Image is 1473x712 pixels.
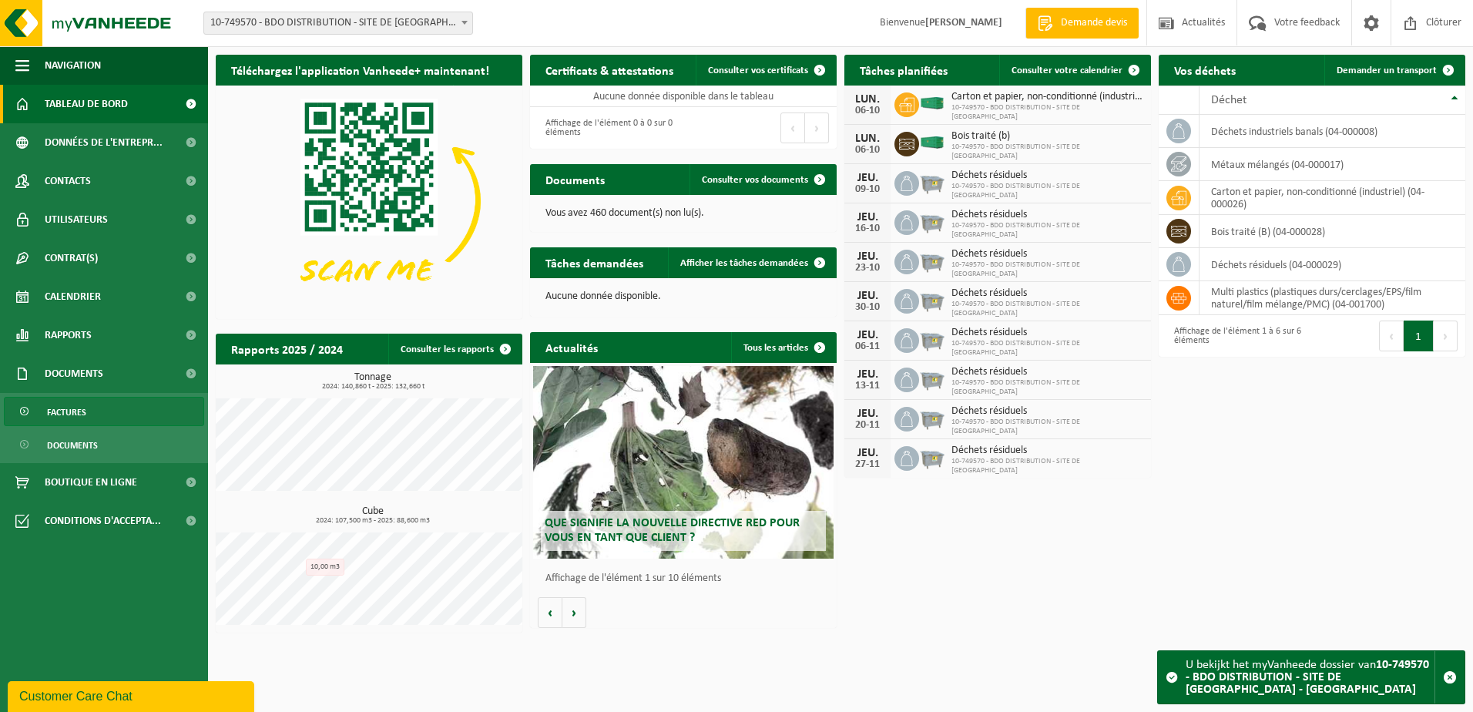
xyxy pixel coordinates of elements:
[690,164,835,195] a: Consulter vos documents
[203,12,473,35] span: 10-749570 - BDO DISTRIBUTION - SITE DE WAVRE - WAVRE
[852,341,883,352] div: 06-11
[1186,659,1429,696] strong: 10-749570 - BDO DISTRIBUTION - SITE DE [GEOGRAPHIC_DATA] - [GEOGRAPHIC_DATA]
[852,172,883,184] div: JEU.
[951,339,1143,358] span: 10-749570 - BDO DISTRIBUTION - SITE DE [GEOGRAPHIC_DATA]
[951,91,1143,103] span: Carton et papier, non-conditionné (industriel)
[951,103,1143,122] span: 10-749570 - BDO DISTRIBUTION - SITE DE [GEOGRAPHIC_DATA]
[1025,8,1139,39] a: Demande devis
[45,162,91,200] span: Contacts
[1186,651,1434,704] div: U bekijkt het myVanheede dossier van
[45,200,108,239] span: Utilisateurs
[919,405,945,431] img: WB-2500-GAL-GY-01
[951,457,1143,475] span: 10-749570 - BDO DISTRIBUTION - SITE DE [GEOGRAPHIC_DATA]
[1200,181,1465,215] td: carton et papier, non-conditionné (industriel) (04-000026)
[1379,321,1404,351] button: Previous
[204,12,472,34] span: 10-749570 - BDO DISTRIBUTION - SITE DE WAVRE - WAVRE
[999,55,1149,86] a: Consulter votre calendrier
[562,597,586,628] button: Volgende
[1200,281,1465,315] td: multi plastics (plastiques durs/cerclages/EPS/film naturel/film mélange/PMC) (04-001700)
[951,366,1143,378] span: Déchets résiduels
[852,106,883,116] div: 06-10
[951,327,1143,339] span: Déchets résiduels
[852,381,883,391] div: 13-11
[852,223,883,234] div: 16-10
[951,130,1143,143] span: Bois traité (b)
[805,113,829,143] button: Next
[951,260,1143,279] span: 10-749570 - BDO DISTRIBUTION - SITE DE [GEOGRAPHIC_DATA]
[852,408,883,420] div: JEU.
[696,55,835,86] a: Consulter vos certificats
[708,65,808,76] span: Consulter vos certificats
[216,334,358,364] h2: Rapports 2025 / 2024
[545,517,800,544] span: Que signifie la nouvelle directive RED pour vous en tant que client ?
[388,334,521,364] a: Consulter les rapports
[1200,115,1465,148] td: déchets industriels banals (04-000008)
[1404,321,1434,351] button: 1
[45,46,101,85] span: Navigation
[1159,55,1251,85] h2: Vos déchets
[538,111,676,145] div: Affichage de l'élément 0 à 0 sur 0 éléments
[45,463,137,502] span: Boutique en ligne
[951,143,1143,161] span: 10-749570 - BDO DISTRIBUTION - SITE DE [GEOGRAPHIC_DATA]
[852,211,883,223] div: JEU.
[668,247,835,278] a: Afficher les tâches demandées
[530,86,837,107] td: Aucune donnée disponible dans le tableau
[852,368,883,381] div: JEU.
[852,459,883,470] div: 27-11
[45,354,103,393] span: Documents
[4,397,204,426] a: Factures
[530,332,613,362] h2: Actualités
[1200,215,1465,248] td: bois traité (B) (04-000028)
[45,123,163,162] span: Données de l'entrepr...
[951,405,1143,418] span: Déchets résiduels
[919,96,945,110] img: HK-XC-40-GN-00
[538,597,562,628] button: Vorige
[1166,319,1304,353] div: Affichage de l'élément 1 à 6 sur 6 éléments
[852,263,883,274] div: 23-10
[919,444,945,470] img: WB-2500-GAL-GY-01
[1012,65,1122,76] span: Consulter votre calendrier
[1337,65,1437,76] span: Demander un transport
[919,326,945,352] img: WB-2500-GAL-GY-01
[216,86,522,316] img: Download de VHEPlus App
[919,365,945,391] img: WB-2500-GAL-GY-01
[852,447,883,459] div: JEU.
[223,506,522,525] h3: Cube
[1211,94,1247,106] span: Déchet
[223,372,522,391] h3: Tonnage
[4,430,204,459] a: Documents
[545,573,829,584] p: Affichage de l'élément 1 sur 10 éléments
[951,300,1143,318] span: 10-749570 - BDO DISTRIBUTION - SITE DE [GEOGRAPHIC_DATA]
[545,291,821,302] p: Aucune donnée disponible.
[731,332,835,363] a: Tous les articles
[1200,248,1465,281] td: déchets résiduels (04-000029)
[216,55,505,85] h2: Téléchargez l'application Vanheede+ maintenant!
[306,559,344,576] div: 10,00 m3
[951,287,1143,300] span: Déchets résiduels
[852,93,883,106] div: LUN.
[919,247,945,274] img: WB-2500-GAL-GY-01
[45,502,161,540] span: Conditions d'accepta...
[780,113,805,143] button: Previous
[45,277,101,316] span: Calendrier
[951,209,1143,221] span: Déchets résiduels
[951,221,1143,240] span: 10-749570 - BDO DISTRIBUTION - SITE DE [GEOGRAPHIC_DATA]
[951,170,1143,182] span: Déchets résiduels
[919,169,945,195] img: WB-2500-GAL-GY-01
[530,55,689,85] h2: Certificats & attestations
[530,247,659,277] h2: Tâches demandées
[45,316,92,354] span: Rapports
[8,678,257,712] iframe: chat widget
[45,239,98,277] span: Contrat(s)
[919,208,945,234] img: WB-2500-GAL-GY-01
[951,182,1143,200] span: 10-749570 - BDO DISTRIBUTION - SITE DE [GEOGRAPHIC_DATA]
[844,55,963,85] h2: Tâches planifiées
[1057,15,1131,31] span: Demande devis
[680,258,808,268] span: Afficher les tâches demandées
[530,164,620,194] h2: Documents
[852,250,883,263] div: JEU.
[919,287,945,313] img: WB-2500-GAL-GY-01
[852,302,883,313] div: 30-10
[925,17,1002,29] strong: [PERSON_NAME]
